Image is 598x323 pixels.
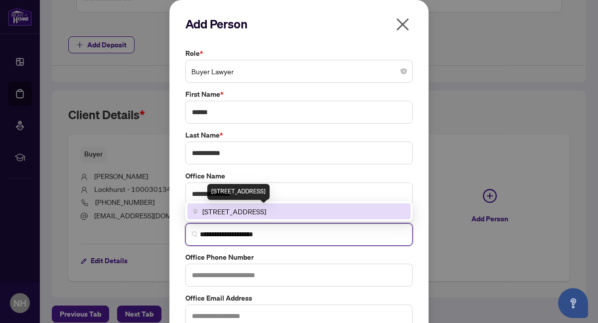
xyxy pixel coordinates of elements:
[395,16,411,32] span: close
[207,184,270,200] div: [STREET_ADDRESS]
[185,48,413,59] label: Role
[185,89,413,100] label: First Name
[185,252,413,263] label: Office Phone Number
[185,16,413,32] h2: Add Person
[185,130,413,141] label: Last Name
[185,170,413,181] label: Office Name
[185,293,413,304] label: Office Email Address
[202,206,266,217] span: [STREET_ADDRESS]
[558,288,588,318] button: Open asap
[191,62,407,81] span: Buyer Lawyer
[401,68,407,74] span: close-circle
[192,231,198,237] img: search_icon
